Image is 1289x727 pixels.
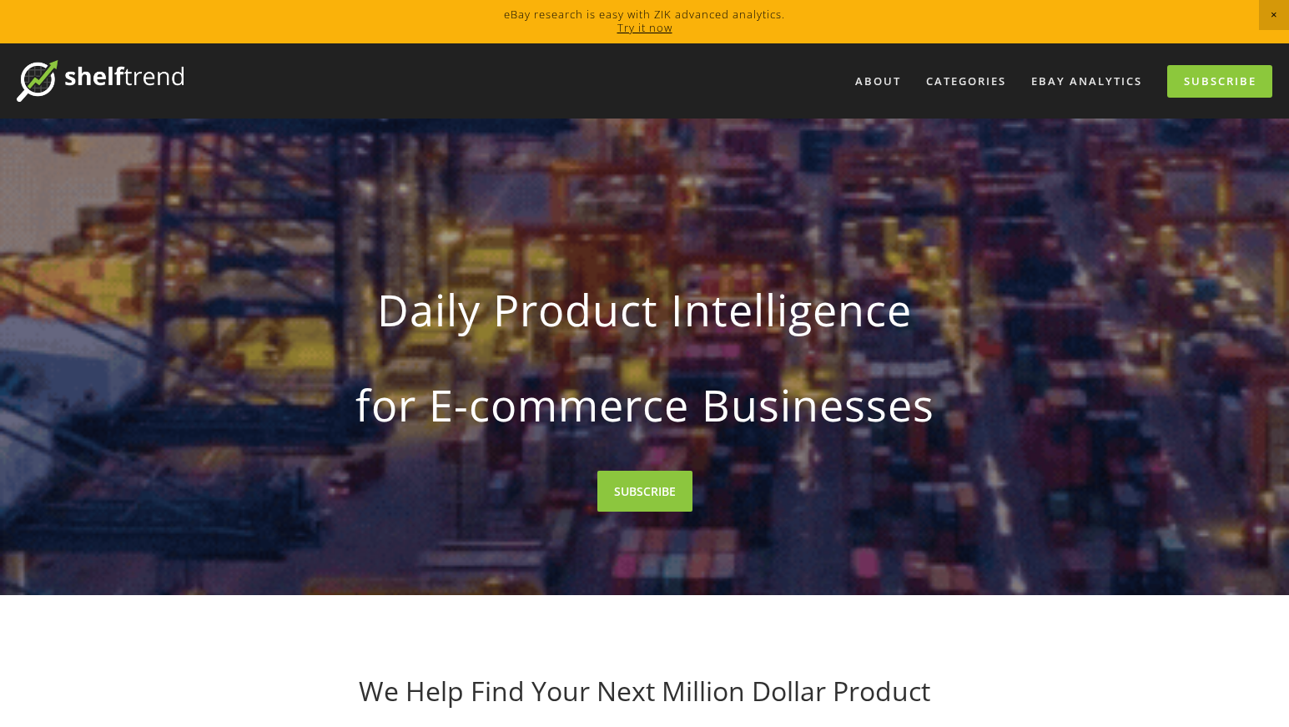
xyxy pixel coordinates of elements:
[1020,68,1153,95] a: eBay Analytics
[844,68,912,95] a: About
[246,675,1044,707] h1: We Help Find Your Next Million Dollar Product
[273,366,1017,444] strong: for E-commerce Businesses
[273,270,1017,349] strong: Daily Product Intelligence
[597,471,692,512] a: SUBSCRIBE
[1167,65,1272,98] a: Subscribe
[17,60,184,102] img: ShelfTrend
[915,68,1017,95] div: Categories
[617,20,672,35] a: Try it now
